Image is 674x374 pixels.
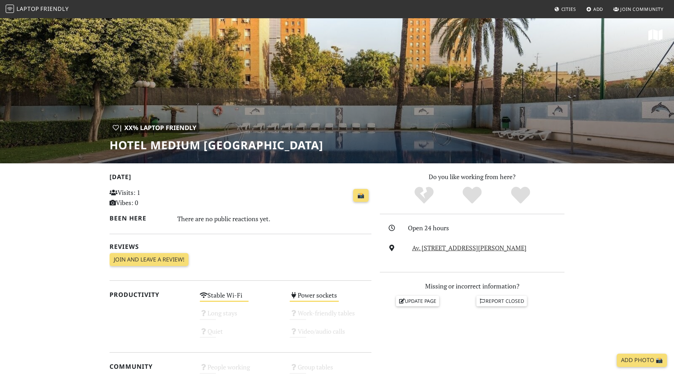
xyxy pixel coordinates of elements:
[110,173,371,183] h2: [DATE]
[6,5,14,13] img: LaptopFriendly
[110,123,199,133] div: | XX% Laptop Friendly
[561,6,576,12] span: Cities
[476,296,527,306] a: Report closed
[40,5,68,13] span: Friendly
[380,281,564,291] p: Missing or incorrect information?
[551,3,579,15] a: Cities
[110,138,323,152] h1: Hotel Medium [GEOGRAPHIC_DATA]
[620,6,663,12] span: Join Community
[380,172,564,182] p: Do you like working from here?
[285,290,376,307] div: Power sockets
[110,253,189,266] a: Join and leave a review!
[196,326,286,344] div: Quiet
[412,244,527,252] a: Av. [STREET_ADDRESS][PERSON_NAME]
[6,3,69,15] a: LaptopFriendly LaptopFriendly
[110,291,191,298] h2: Productivity
[196,307,286,325] div: Long stays
[593,6,603,12] span: Add
[583,3,606,15] a: Add
[110,188,191,208] p: Visits: 1 Vibes: 0
[177,213,372,224] div: There are no public reactions yet.
[110,363,191,370] h2: Community
[196,290,286,307] div: Stable Wi-Fi
[610,3,666,15] a: Join Community
[110,243,371,250] h2: Reviews
[617,354,667,367] a: Add Photo 📸
[285,326,376,344] div: Video/audio calls
[16,5,39,13] span: Laptop
[353,189,369,202] a: 📸
[400,186,448,205] div: No
[496,186,545,205] div: Definitely!
[285,307,376,325] div: Work-friendly tables
[408,223,569,233] div: Open 24 hours
[396,296,440,306] a: Update page
[448,186,496,205] div: Yes
[110,215,169,222] h2: Been here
